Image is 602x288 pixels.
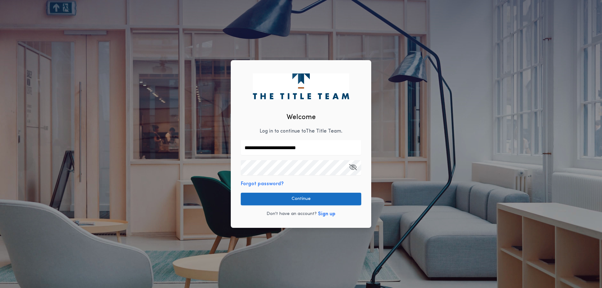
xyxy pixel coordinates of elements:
[260,128,342,135] p: Log in to continue to The Title Team .
[267,211,317,217] p: Don't have an account?
[241,180,284,188] button: Forgot password?
[253,73,349,99] img: logo
[287,112,316,123] h2: Welcome
[318,210,335,218] button: Sign up
[241,193,361,205] button: Continue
